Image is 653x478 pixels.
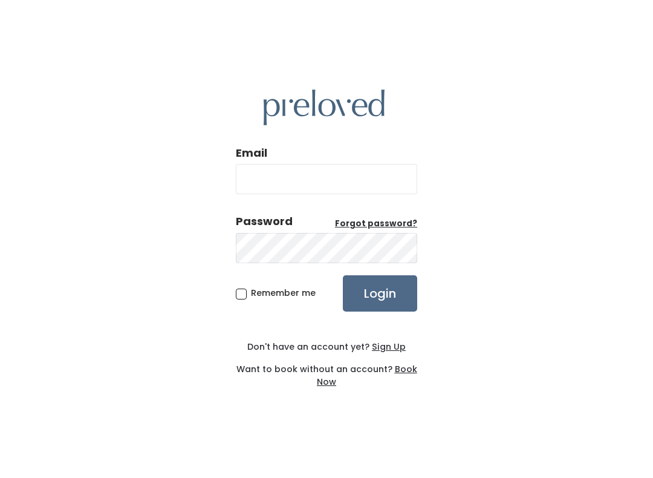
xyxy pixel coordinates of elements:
[335,218,417,229] u: Forgot password?
[372,341,406,353] u: Sign Up
[236,145,267,161] label: Email
[343,275,417,312] input: Login
[236,341,417,353] div: Don't have an account yet?
[264,90,385,125] img: preloved logo
[369,341,406,353] a: Sign Up
[335,218,417,230] a: Forgot password?
[236,353,417,388] div: Want to book without an account?
[236,214,293,229] div: Password
[251,287,316,299] span: Remember me
[317,363,417,388] a: Book Now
